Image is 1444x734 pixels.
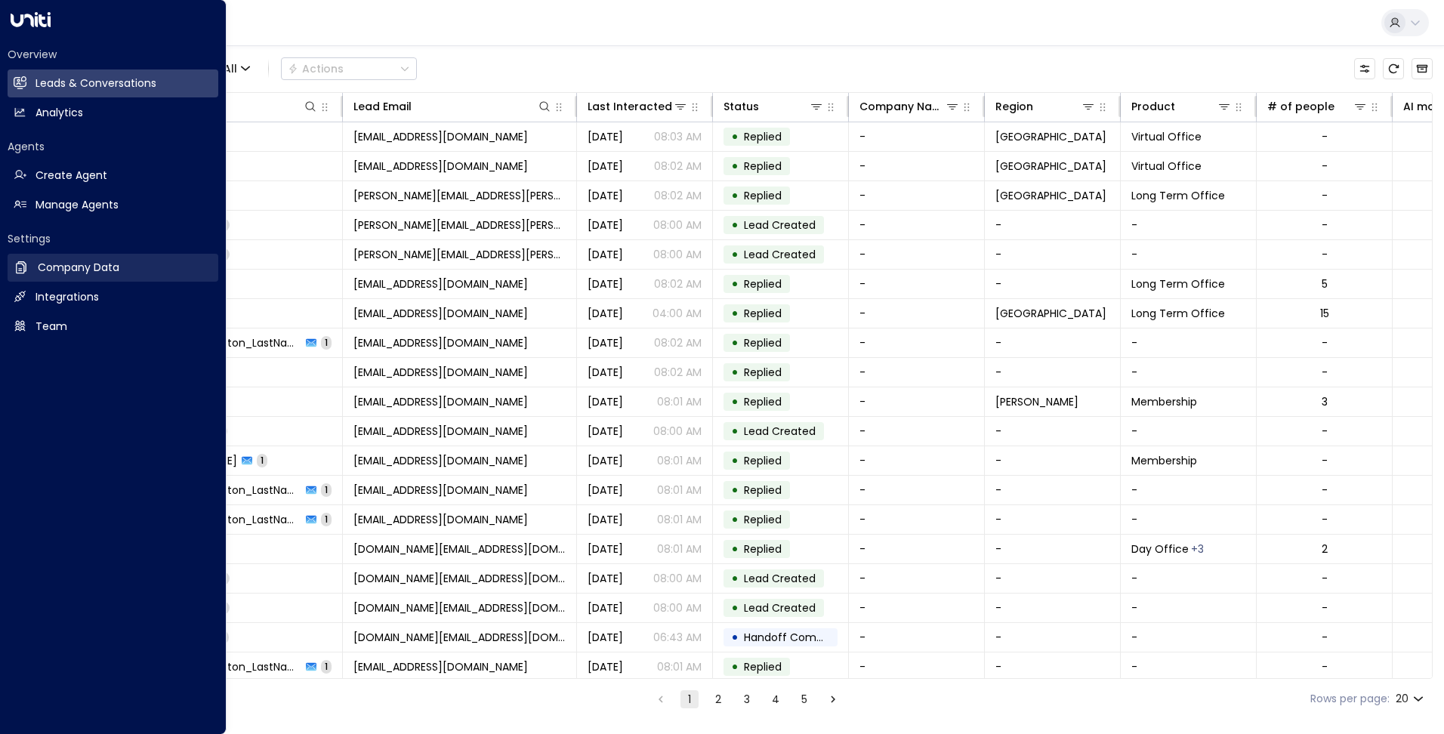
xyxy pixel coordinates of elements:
[744,129,782,144] span: Replied
[281,57,417,80] button: Actions
[1412,58,1433,79] button: Archived Leads
[588,541,623,557] span: Yesterday
[1131,276,1225,291] span: Long Term Office
[731,153,739,179] div: •
[1121,211,1257,239] td: -
[849,417,985,446] td: -
[1131,129,1202,144] span: Virtual Office
[744,541,782,557] span: Replied
[744,483,782,498] span: Replied
[8,313,218,341] a: Team
[1322,276,1328,291] div: 5
[1191,541,1204,557] div: Long Term Office,Short Term Office,Workstation
[731,566,739,591] div: •
[8,162,218,190] a: Create Agent
[1322,365,1328,380] div: -
[588,159,623,174] span: Sep 26, 2025
[1131,97,1175,116] div: Product
[849,505,985,534] td: -
[985,240,1121,269] td: -
[353,159,528,174] span: test+1@gmail.com
[985,505,1121,534] td: -
[653,247,702,262] p: 08:00 AM
[653,217,702,233] p: 08:00 AM
[588,188,623,203] span: Yesterday
[1131,97,1232,116] div: Product
[35,168,107,183] h2: Create Agent
[744,247,816,262] span: Lead Created
[35,105,83,121] h2: Analytics
[353,276,528,291] span: test@zzz.com
[353,483,528,498] span: proton_test_automation_f441da15-6177-4b98-8d73-2b98af991ead@regusignore.com
[657,659,702,674] p: 08:01 AM
[849,623,985,652] td: -
[588,659,623,674] span: Yesterday
[353,659,528,674] span: proton_test_automation_82876a3e-f69b-4ec3-af57-d0a338041a7e@regusignore.com
[1121,358,1257,387] td: -
[657,394,702,409] p: 08:01 AM
[731,389,739,415] div: •
[38,260,119,276] h2: Company Data
[1322,659,1328,674] div: -
[1322,188,1328,203] div: -
[321,483,332,496] span: 1
[8,231,218,246] h2: Settings
[744,188,782,203] span: Replied
[8,99,218,127] a: Analytics
[744,306,782,321] span: Replied
[849,594,985,622] td: -
[849,358,985,387] td: -
[744,394,782,409] span: Replied
[849,181,985,210] td: -
[731,595,739,621] div: •
[1131,394,1197,409] span: Membership
[1396,688,1427,710] div: 20
[744,335,782,350] span: Replied
[1267,97,1334,116] div: # of people
[588,453,623,468] span: Yesterday
[1267,97,1368,116] div: # of people
[653,630,702,645] p: 06:43 AM
[1322,129,1328,144] div: -
[724,97,759,116] div: Status
[653,571,702,586] p: 08:00 AM
[849,652,985,681] td: -
[731,183,739,208] div: •
[353,97,552,116] div: Lead Email
[849,328,985,357] td: -
[744,453,782,468] span: Replied
[1121,594,1257,622] td: -
[588,97,688,116] div: Last Interacted
[353,453,528,468] span: protonclientupdate@smoketest.com
[824,690,842,708] button: Go to next page
[985,358,1121,387] td: -
[1322,424,1328,439] div: -
[1322,247,1328,262] div: -
[1322,159,1328,174] div: -
[849,211,985,239] td: -
[731,654,739,680] div: •
[995,129,1106,144] span: Rome
[985,535,1121,563] td: -
[731,301,739,326] div: •
[353,247,566,262] span: Daniela.Guimaraes@iwgplc.com
[1322,600,1328,615] div: -
[654,188,702,203] p: 08:02 AM
[731,536,739,562] div: •
[353,600,566,615] span: danielamirraguimaraes.prof@gmail.com
[1320,306,1329,321] div: 15
[35,319,67,335] h2: Team
[795,690,813,708] button: Go to page 5
[653,306,702,321] p: 04:00 AM
[353,217,566,233] span: Daniela.Guimaraes@iwgplc.com
[731,212,739,238] div: •
[731,124,739,150] div: •
[1121,417,1257,446] td: -
[35,197,119,213] h2: Manage Agents
[1131,159,1202,174] span: Virtual Office
[1121,240,1257,269] td: -
[321,336,332,349] span: 1
[588,217,623,233] span: Yesterday
[985,328,1121,357] td: -
[995,97,1033,116] div: Region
